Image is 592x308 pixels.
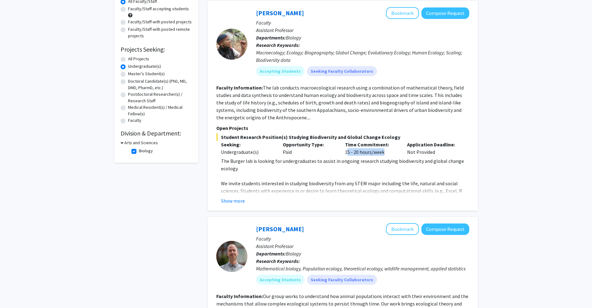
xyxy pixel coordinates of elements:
span: Biology [286,34,301,41]
p: Application Deadline: [407,141,460,148]
b: Faculty Information: [216,293,263,299]
p: Time Commitment: [345,141,398,148]
b: Research Keywords: [256,42,300,48]
p: Open Projects [216,124,469,132]
p: The Burger lab is looking for undergraduates to assist in ongoing research studying biodiversity ... [221,157,469,172]
h2: Projects Seeking: [121,46,192,53]
p: Faculty [256,235,469,242]
iframe: Chat [5,280,26,303]
div: Undergraduate(s) [221,148,274,156]
label: Doctoral Candidate(s) (PhD, MD, DMD, PharmD, etc.) [128,78,192,91]
label: Biology [139,148,153,154]
label: Master's Student(s) [128,71,165,77]
b: Faculty Information: [216,85,263,91]
label: Faculty/Staff with posted remote projects [128,26,192,39]
label: Undergraduate(s) [128,63,161,70]
label: Postdoctoral Researcher(s) / Research Staff [128,91,192,104]
mat-chip: Seeking Faculty Collaborators [307,66,377,76]
a: [PERSON_NAME] [256,9,304,17]
p: Faculty [256,19,469,26]
label: Faculty/Staff with posted projects [128,19,192,25]
button: Compose Request to Jake Ferguson [421,223,469,235]
a: [PERSON_NAME] [256,225,304,233]
p: Assistant Professor [256,26,469,34]
h3: Arts and Sciences [124,140,158,146]
span: Student Research Position(s) Studying Biodiversity and Global Change Ecology [216,133,469,141]
div: Paid [278,141,340,156]
div: Not Provided [402,141,465,156]
mat-chip: Accepting Students [256,275,305,285]
button: Add Jake Ferguson to Bookmarks [386,223,419,235]
p: We invite students interested in studying biodiversity from any STEM major including the life, na... [221,180,469,209]
div: 15 - 20 hours/week [340,141,402,156]
fg-read-more: The lab conducts macroecological research using a combination of mathematical theory, field studi... [216,85,464,121]
label: Faculty [128,117,141,124]
label: Faculty/Staff accepting students [128,6,189,12]
div: Mathematical biology, Population ecology, theoretical ecology, wildlife management, applied stati... [256,265,469,272]
p: Seeking: [221,141,274,148]
mat-chip: Accepting Students [256,66,305,76]
button: Add Joseph Burger to Bookmarks [386,7,419,19]
label: All Projects [128,56,149,62]
button: Compose Request to Joseph Burger [421,7,469,19]
h2: Division & Department: [121,130,192,137]
b: Research Keywords: [256,258,300,264]
button: Show more [221,197,245,205]
b: Departments: [256,34,286,41]
b: Departments: [256,251,286,257]
mat-chip: Seeking Faculty Collaborators [307,275,377,285]
div: Macroecology; Ecology; Biogeography; Global Change; Evolutionary Ecology; Human Ecology; Scaling;... [256,49,469,64]
span: Biology [286,251,301,257]
label: Medical Resident(s) / Medical Fellow(s) [128,104,192,117]
p: Opportunity Type: [283,141,336,148]
p: Assistant Professor [256,242,469,250]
